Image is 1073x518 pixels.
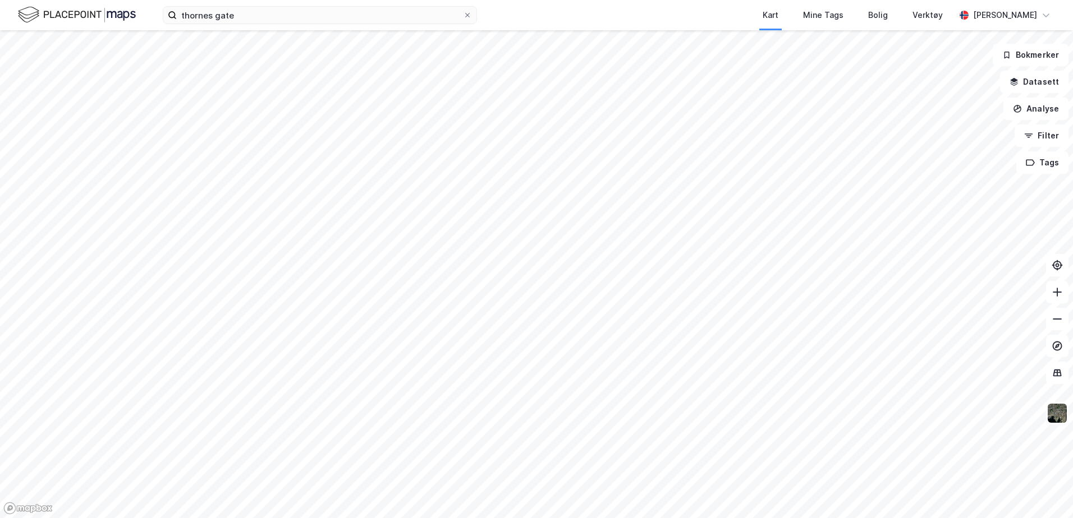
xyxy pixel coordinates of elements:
[763,8,778,22] div: Kart
[993,44,1069,66] button: Bokmerker
[1015,124,1069,147] button: Filter
[1017,464,1073,518] iframe: Chat Widget
[803,8,843,22] div: Mine Tags
[177,7,463,24] input: Søk på adresse, matrikkel, gårdeiere, leietakere eller personer
[18,5,136,25] img: logo.f888ab2527a4732fd821a326f86c7f29.svg
[1047,403,1068,424] img: 9k=
[868,8,888,22] div: Bolig
[973,8,1037,22] div: [PERSON_NAME]
[3,502,53,515] a: Mapbox homepage
[1017,464,1073,518] div: Kontrollprogram for chat
[1000,71,1069,93] button: Datasett
[912,8,943,22] div: Verktøy
[1016,151,1069,174] button: Tags
[1003,98,1069,120] button: Analyse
